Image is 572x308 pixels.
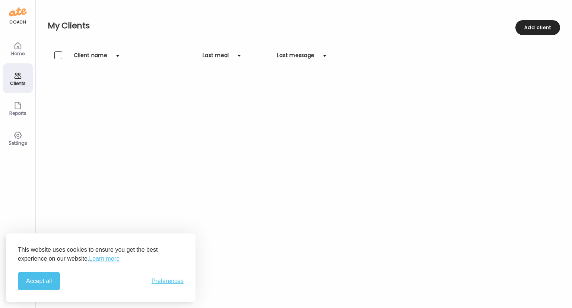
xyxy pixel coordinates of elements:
[4,51,31,56] div: Home
[74,51,107,63] div: Client name
[515,20,560,35] div: Add client
[4,141,31,145] div: Settings
[203,51,229,63] div: Last meal
[48,20,560,31] h2: My Clients
[9,6,27,18] img: ate
[152,278,184,285] button: Toggle preferences
[152,278,184,285] span: Preferences
[89,254,120,263] a: Learn more
[18,272,60,290] button: Accept all cookies
[18,245,184,263] p: This website uses cookies to ensure you get the best experience on our website.
[277,51,314,63] div: Last message
[4,81,31,86] div: Clients
[4,111,31,116] div: Reports
[9,19,26,25] div: coach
